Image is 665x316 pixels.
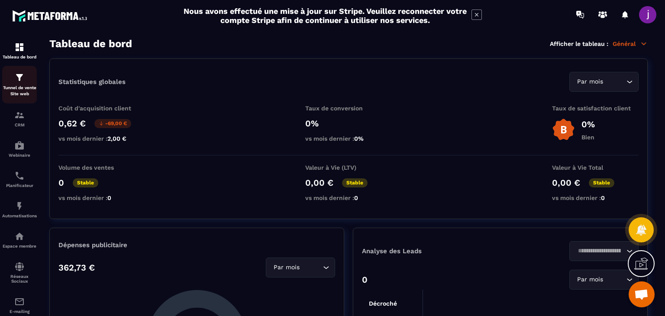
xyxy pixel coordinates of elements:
[266,258,335,277] div: Search for option
[589,178,614,187] p: Stable
[550,40,608,47] p: Afficher le tableau :
[49,38,132,50] h3: Tableau de bord
[342,178,368,187] p: Stable
[569,72,639,92] div: Search for option
[575,275,605,284] span: Par mois
[605,77,624,87] input: Search for option
[58,194,145,201] p: vs mois dernier :
[305,164,392,171] p: Valeur à Vie (LTV)
[14,201,25,211] img: automations
[58,78,126,86] p: Statistiques globales
[362,247,500,255] p: Analyse des Leads
[305,118,392,129] p: 0%
[2,134,37,164] a: automationsautomationsWebinaire
[58,135,145,142] p: vs mois dernier :
[107,135,126,142] span: 2,00 €
[14,171,25,181] img: scheduler
[552,105,639,112] p: Taux de satisfaction client
[271,263,301,272] span: Par mois
[2,85,37,97] p: Tunnel de vente Site web
[581,134,595,141] p: Bien
[605,275,624,284] input: Search for option
[569,270,639,290] div: Search for option
[14,231,25,242] img: automations
[2,274,37,284] p: Réseaux Sociaux
[301,263,321,272] input: Search for option
[14,297,25,307] img: email
[369,300,397,307] tspan: Décroché
[2,55,37,59] p: Tableau de bord
[58,105,145,112] p: Coût d'acquisition client
[2,66,37,103] a: formationformationTunnel de vente Site web
[73,178,98,187] p: Stable
[14,140,25,151] img: automations
[305,105,392,112] p: Taux de conversion
[58,177,64,188] p: 0
[354,194,358,201] span: 0
[569,241,639,261] div: Search for option
[107,194,111,201] span: 0
[14,261,25,272] img: social-network
[552,118,575,141] img: b-badge-o.b3b20ee6.svg
[581,119,595,129] p: 0%
[362,274,368,285] p: 0
[58,241,335,249] p: Dépenses publicitaire
[2,213,37,218] p: Automatisations
[58,118,86,129] p: 0,62 €
[552,164,639,171] p: Valeur à Vie Total
[2,164,37,194] a: schedulerschedulerPlanificateur
[552,177,580,188] p: 0,00 €
[2,225,37,255] a: automationsautomationsEspace membre
[2,123,37,127] p: CRM
[2,309,37,314] p: E-mailing
[305,177,333,188] p: 0,00 €
[2,35,37,66] a: formationformationTableau de bord
[601,194,605,201] span: 0
[183,6,467,25] h2: Nous avons effectué une mise à jour sur Stripe. Veuillez reconnecter votre compte Stripe afin de ...
[613,40,648,48] p: Général
[2,194,37,225] a: automationsautomationsAutomatisations
[14,72,25,83] img: formation
[2,255,37,290] a: social-networksocial-networkRéseaux Sociaux
[12,8,90,24] img: logo
[2,153,37,158] p: Webinaire
[552,194,639,201] p: vs mois dernier :
[354,135,364,142] span: 0%
[14,110,25,120] img: formation
[2,183,37,188] p: Planificateur
[2,244,37,248] p: Espace membre
[629,281,655,307] div: Ouvrir le chat
[305,194,392,201] p: vs mois dernier :
[305,135,392,142] p: vs mois dernier :
[575,77,605,87] span: Par mois
[94,119,131,128] p: -69,00 €
[575,246,624,256] input: Search for option
[58,262,95,273] p: 362,73 €
[14,42,25,52] img: formation
[2,103,37,134] a: formationformationCRM
[58,164,145,171] p: Volume des ventes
